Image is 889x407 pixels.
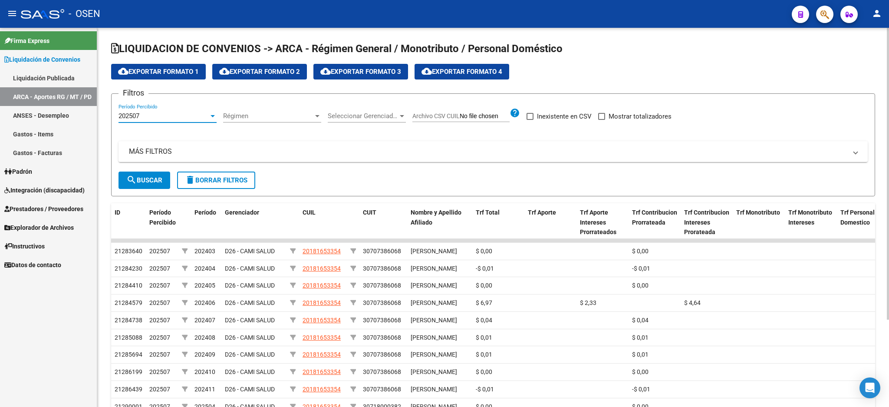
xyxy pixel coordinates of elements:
div: 30707386068 [363,384,401,394]
mat-expansion-panel-header: MÁS FILTROS [119,141,868,162]
span: Trf Aporte Intereses Prorrateados [580,209,616,236]
span: [PERSON_NAME] [411,351,457,358]
span: 202411 [194,386,215,393]
datatable-header-cell: ID [111,203,146,242]
span: [PERSON_NAME] [411,368,457,375]
span: 202507 [149,282,170,289]
span: $ 0,01 [632,334,649,341]
span: 202507 [149,334,170,341]
span: Integración (discapacidad) [4,185,85,195]
div: 30707386068 [363,333,401,343]
span: Exportar Formato 2 [219,68,300,76]
div: 30707386068 [363,246,401,256]
mat-icon: cloud_download [118,66,128,76]
button: Exportar Formato 1 [111,64,206,79]
h3: Filtros [119,87,148,99]
div: 30707386068 [363,298,401,308]
span: Régimen [223,112,313,120]
span: [PERSON_NAME] [411,282,457,289]
span: [PERSON_NAME] [411,265,457,272]
span: Trf Contribucion Intereses Prorateada [684,209,729,236]
span: $ 0,01 [632,351,649,358]
span: CUIT [363,209,376,216]
button: Buscar [119,172,170,189]
span: 202507 [149,299,170,306]
span: $ 2,33 [580,299,596,306]
span: Gerenciador [225,209,259,216]
div: 30707386068 [363,281,401,291]
span: -$ 0,01 [476,265,494,272]
span: Exportar Formato 4 [421,68,502,76]
mat-icon: search [126,175,137,185]
mat-icon: delete [185,175,195,185]
span: ID [115,209,120,216]
span: Padrón [4,167,32,176]
span: Datos de contacto [4,260,61,270]
span: D26 - CAMI SALUD [225,265,275,272]
span: [PERSON_NAME] [411,248,457,255]
span: D26 - CAMI SALUD [225,282,275,289]
datatable-header-cell: Trf Contribucion Intereses Prorateada [681,203,733,242]
button: Exportar Formato 4 [415,64,509,79]
span: Período Percibido [149,209,176,226]
span: [PERSON_NAME] [411,334,457,341]
button: Exportar Formato 2 [212,64,307,79]
datatable-header-cell: Período [191,203,221,242]
span: Liquidación de Convenios [4,55,80,64]
button: Borrar Filtros [177,172,255,189]
span: Prestadores / Proveedores [4,204,83,214]
span: 21286439 [115,386,142,393]
span: 20181653354 [303,368,341,375]
mat-icon: cloud_download [320,66,331,76]
mat-icon: cloud_download [421,66,432,76]
span: $ 0,04 [476,317,492,324]
span: $ 6,97 [476,299,492,306]
span: Trf Contribucion Prorrateada [632,209,677,226]
span: $ 0,00 [476,248,492,255]
span: $ 4,64 [684,299,701,306]
span: Buscar [126,176,162,184]
span: 202408 [194,334,215,341]
button: Exportar Formato 3 [313,64,408,79]
div: 30707386068 [363,264,401,274]
span: D26 - CAMI SALUD [225,368,275,375]
span: D26 - CAMI SALUD [225,317,275,324]
span: 202406 [194,299,215,306]
span: Exportar Formato 3 [320,68,401,76]
span: Firma Express [4,36,49,46]
span: -$ 0,01 [632,386,650,393]
span: $ 0,01 [476,334,492,341]
span: CUIL [303,209,316,216]
datatable-header-cell: Trf Aporte Intereses Prorrateados [576,203,629,242]
span: $ 0,00 [632,248,649,255]
span: Mostrar totalizadores [609,111,672,122]
div: 30707386068 [363,315,401,325]
datatable-header-cell: Trf Personal Domestico [837,203,889,242]
span: [PERSON_NAME] [411,317,457,324]
span: Archivo CSV CUIL [412,113,460,119]
span: 20181653354 [303,282,341,289]
span: Exportar Formato 1 [118,68,199,76]
span: 202403 [194,248,215,255]
span: 202405 [194,282,215,289]
datatable-header-cell: CUIL [299,203,347,242]
div: 30707386068 [363,367,401,377]
span: 21284738 [115,317,142,324]
span: $ 0,00 [632,368,649,375]
span: 202507 [149,265,170,272]
datatable-header-cell: Trf Total [472,203,524,242]
span: 21286199 [115,368,142,375]
datatable-header-cell: Trf Monotributo Intereses [785,203,837,242]
span: [PERSON_NAME] [411,386,457,393]
span: 21284579 [115,299,142,306]
datatable-header-cell: Trf Contribucion Prorrateada [629,203,681,242]
span: Borrar Filtros [185,176,247,184]
span: 202507 [149,317,170,324]
span: 202507 [149,386,170,393]
datatable-header-cell: Trf Aporte [524,203,576,242]
div: 30707386068 [363,350,401,360]
span: Explorador de Archivos [4,223,74,232]
span: Período [194,209,216,216]
span: Trf Monotributo Intereses [788,209,832,226]
span: Trf Personal Domestico [840,209,875,226]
